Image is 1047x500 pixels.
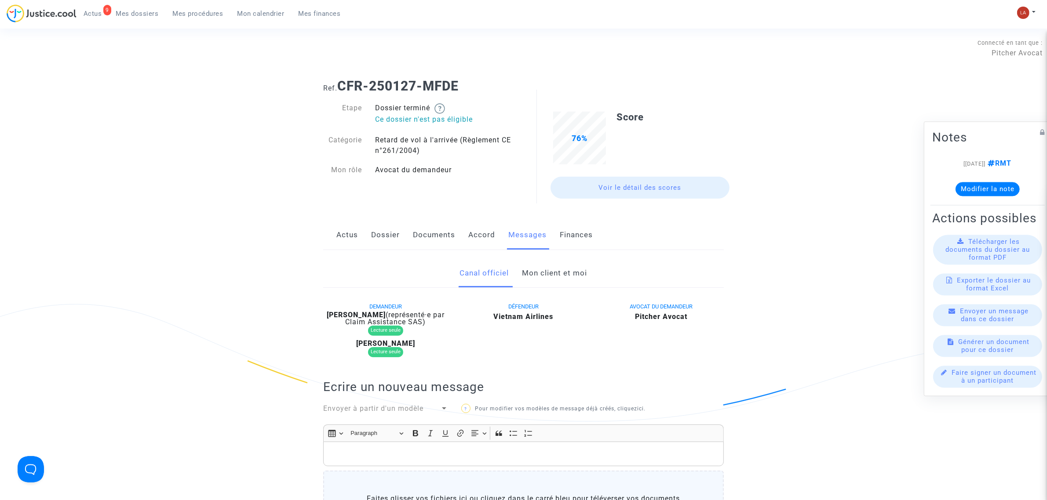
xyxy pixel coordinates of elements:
a: Mes finances [292,7,348,20]
a: Mon client et moi [522,259,587,288]
a: Mes procédures [166,7,230,20]
a: Documents [413,221,455,250]
a: 9Actus [77,7,109,20]
div: Lecture seule [368,326,403,336]
a: ici [637,406,644,412]
span: Envoyer à partir d'un modèle [323,404,423,413]
span: RMT [986,159,1012,168]
span: Paragraph [350,428,396,438]
a: Finances [560,221,593,250]
span: ? [464,406,467,411]
a: Messages [508,221,547,250]
b: CFR-250127-MFDE [337,78,459,94]
h2: Notes [932,130,1043,145]
b: Vietnam Airlines [493,312,553,321]
p: Pour modifier vos modèles de message déjà créés, cliquez . [461,403,655,414]
span: Envoyer un message dans ce dossier [960,308,1029,323]
span: 76% [572,134,587,143]
b: Score [617,112,644,123]
span: [[DATE]] [964,161,986,167]
h2: Actions possibles [932,211,1043,226]
a: Voir le détail des scores [551,177,730,199]
button: Paragraph [347,427,407,440]
b: [PERSON_NAME] [327,311,386,319]
div: Avocat du demandeur [368,165,524,175]
div: Dossier terminé [368,103,524,126]
span: Télécharger les documents du dossier au format PDF [945,238,1030,262]
span: Faire signer un document à un participant [952,369,1036,385]
div: Lecture seule [368,347,403,357]
span: Mes procédures [173,10,223,18]
button: Modifier la note [956,182,1020,196]
span: Connecté en tant que : [978,40,1043,46]
a: Canal officiel [460,259,509,288]
div: Editor toolbar [323,424,724,442]
span: DÉFENDEUR [508,303,539,310]
div: Etape [317,103,368,126]
span: Ref. [323,84,337,92]
iframe: Help Scout Beacon - Open [18,456,44,482]
span: (représenté·e par Claim Assistance SAS) [345,311,445,326]
span: Actus [84,10,102,18]
span: Générer un document pour ce dossier [959,338,1030,354]
span: AVOCAT DU DEMANDEUR [630,303,693,310]
a: Actus [336,221,358,250]
span: Mes dossiers [116,10,159,18]
div: Catégorie [317,135,368,156]
img: help.svg [434,103,445,114]
span: Mes finances [299,10,341,18]
img: 3f9b7d9779f7b0ffc2b90d026f0682a9 [1017,7,1029,19]
h2: Ecrire un nouveau message [323,379,724,395]
div: Retard de vol à l'arrivée (Règlement CE n°261/2004) [368,135,524,156]
img: jc-logo.svg [7,4,77,22]
p: Ce dossier n'est pas éligible [375,114,517,125]
span: Mon calendrier [237,10,285,18]
div: 9 [103,5,111,15]
a: Dossier [371,221,400,250]
b: Pitcher Avocat [635,312,688,321]
div: Rich Text Editor, main [323,442,724,466]
span: Exporter le dossier au format Excel [957,277,1031,293]
a: Mon calendrier [230,7,292,20]
div: Mon rôle [317,165,368,175]
b: [PERSON_NAME] [356,339,415,348]
a: Accord [468,221,495,250]
a: Mes dossiers [109,7,166,20]
span: DEMANDEUR [369,303,402,310]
